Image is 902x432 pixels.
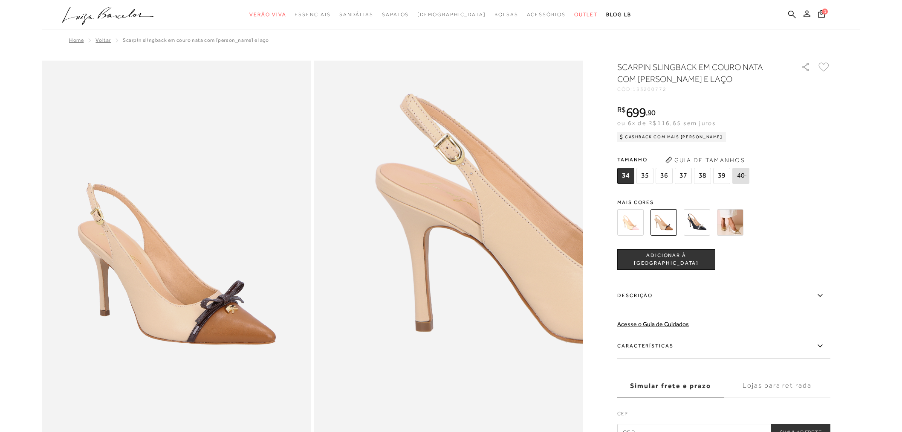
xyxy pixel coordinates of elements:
[382,12,409,18] span: Sapatos
[95,37,111,43] a: Voltar
[713,168,730,184] span: 39
[618,252,715,267] span: ADICIONAR À [GEOGRAPHIC_DATA]
[617,410,830,422] label: CEP
[694,168,711,184] span: 38
[646,109,656,117] i: ,
[633,86,667,92] span: 133200772
[617,106,626,114] i: R$
[295,7,330,23] a: noSubCategoriesText
[382,7,409,23] a: noSubCategoriesText
[662,153,748,167] button: Guia de Tamanhos
[527,12,566,18] span: Acessórios
[717,209,743,236] img: SCARPIN SLINGBACK EM METALIZADO PRATA COM BICO DOURADO E LAÇO
[822,9,828,15] span: 1
[617,153,752,166] span: Tamanho
[249,7,286,23] a: noSubCategoriesText
[617,132,726,142] div: Cashback com Mais [PERSON_NAME]
[123,37,269,43] span: SCARPIN SLINGBACK EM COURO NATA COM [PERSON_NAME] E LAÇO
[617,168,634,184] span: 34
[417,12,486,18] span: [DEMOGRAPHIC_DATA]
[648,108,656,117] span: 90
[656,168,673,184] span: 36
[606,12,631,18] span: BLOG LB
[626,105,646,120] span: 699
[617,283,830,308] label: Descrição
[417,7,486,23] a: noSubCategoriesText
[69,37,84,43] a: Home
[732,168,749,184] span: 40
[675,168,692,184] span: 37
[339,12,373,18] span: Sandálias
[815,9,827,21] button: 1
[617,321,689,327] a: Acesse o Guia de Cuidados
[650,209,677,236] img: SCARPIN SLINGBACK EM COURO NATA COM BICO CARAMELO E LAÇO
[574,12,598,18] span: Outlet
[617,61,777,85] h1: SCARPIN SLINGBACK EM COURO NATA COM [PERSON_NAME] E LAÇO
[724,374,830,397] label: Lojas para retirada
[617,249,715,270] button: ADICIONAR À [GEOGRAPHIC_DATA]
[295,12,330,18] span: Essenciais
[636,168,653,184] span: 35
[249,12,286,18] span: Verão Viva
[527,7,566,23] a: noSubCategoriesText
[606,7,631,23] a: BLOG LB
[617,209,644,236] img: SCARPIN SLINGBACK EM COURO BAUNILHA COM BICO ROSA GLACÊ E LAÇO
[339,7,373,23] a: noSubCategoriesText
[617,334,830,359] label: Características
[617,200,830,205] span: Mais cores
[617,120,716,126] span: ou 6x de R$116,65 sem juros
[617,374,724,397] label: Simular frete e prazo
[574,7,598,23] a: noSubCategoriesText
[494,7,518,23] a: noSubCategoriesText
[684,209,710,236] img: SCARPIN SLINGBACK EM COURO PRETO E LAÇO
[494,12,518,18] span: Bolsas
[617,87,788,92] div: CÓD:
